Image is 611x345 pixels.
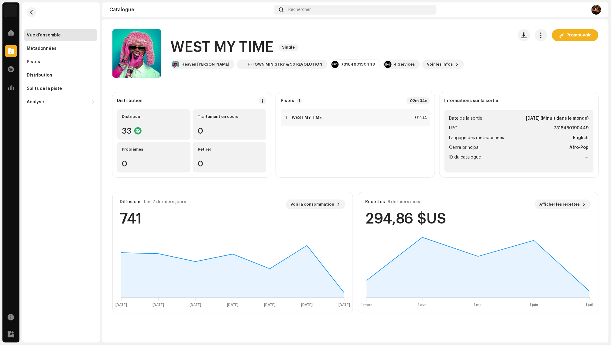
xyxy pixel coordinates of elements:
re-m-nav-dropdown: Analyse [24,96,97,108]
button: Voir la consommation [286,200,345,209]
div: 7316480190449 [341,62,376,67]
div: 6 derniers mois [388,200,420,204]
strong: [DATE] (Minuit dans le monde) [526,115,589,122]
text: 1 mars [361,303,372,307]
text: [DATE] [264,303,276,307]
text: 1 juin [530,303,538,307]
button: Promouvoir [552,29,599,41]
re-m-nav-item: Splits de la piste [24,83,97,95]
strong: English [573,134,589,142]
strong: Afro-Pop [570,144,589,151]
text: [DATE] [227,303,239,307]
div: Diffusions [120,200,142,204]
text: [DATE] [338,303,350,307]
img: 1c21bf05-ef6d-4042-9825-4d092b4c7f5e [592,5,601,15]
div: Distribué [122,114,186,119]
re-m-nav-item: Métadonnées [24,43,97,55]
div: Catalogue [109,7,272,12]
strong: 7316480190449 [554,125,589,132]
button: Afficher les recettes [535,200,591,209]
span: Voir les infos [427,58,453,70]
strong: WEST MY TIME [292,115,322,120]
div: Recettes [366,200,385,204]
p-badge: 1 [297,98,302,104]
div: Problèmes [122,147,186,152]
span: Date de la sortie [449,115,482,122]
text: [DATE] [190,303,201,307]
span: Genre principal [449,144,480,151]
text: [DATE] [115,303,127,307]
div: 02:34 [414,114,427,121]
strong: — [585,154,589,161]
strong: Informations sur la sortie [445,98,499,103]
strong: Pistes [281,98,294,103]
img: b78bf310-51d6-4100-84a5-67fa6aa23683 [172,61,179,68]
span: Langage des métadonnées [449,134,504,142]
span: Afficher les recettes [540,198,580,210]
span: Voir la consommation [291,198,335,210]
button: Voir les infos [422,60,464,69]
span: Single [279,44,299,51]
div: Pistes [27,60,40,64]
re-m-nav-item: Vue d'ensemble [24,29,97,41]
div: Vue d'ensemble [27,33,61,38]
span: UPC [449,125,458,132]
span: ID du catalogue [449,154,481,161]
div: Distribution [117,98,143,103]
div: H-TOWN MINISTRY & 99 REVOLUTION [248,62,323,67]
text: 1 mai [474,303,482,307]
div: Métadonnées [27,46,57,51]
img: 0029baec-73b5-4e5b-bf6f-b72015a23c67 [5,5,17,17]
div: Heaven [PERSON_NAME] [182,62,230,67]
div: Splits de la piste [27,86,62,91]
text: [DATE] [301,303,313,307]
div: Les 7 derniers jours [144,200,187,204]
img: bad81f1d-86be-4990-bf55-ee06247ebad3 [238,61,245,68]
span: Promouvoir [567,29,591,41]
div: Distribution [27,73,52,78]
div: 02m 34s [407,97,430,104]
div: Traitement en cours [198,114,261,119]
div: Analyse [27,100,44,104]
re-m-nav-item: Distribution [24,69,97,81]
re-m-nav-item: Pistes [24,56,97,68]
div: 4 Services [394,62,415,67]
span: Rechercher [288,7,311,12]
text: 1 avr. [418,303,427,307]
h1: WEST MY TIME [171,38,274,57]
text: [DATE] [153,303,164,307]
div: Retirer [198,147,261,152]
text: 1 juil. [585,303,594,307]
